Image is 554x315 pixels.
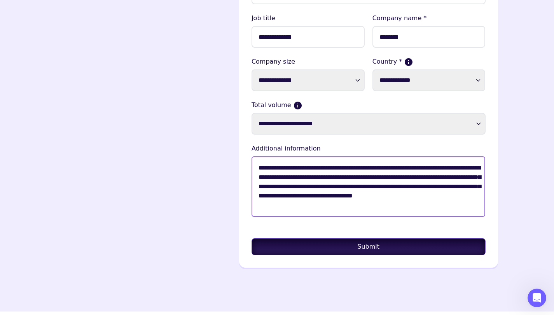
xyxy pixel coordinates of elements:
button: Submit [252,238,486,255]
label: Total volume [252,100,486,110]
lable: Company name * [372,14,486,23]
label: Country * [372,57,486,66]
button: Current monthly volume your business makes in USD [294,102,301,109]
iframe: Intercom live chat [528,289,546,307]
button: If more than one country, please select where the majority of your sales come from. [405,59,412,66]
lable: Additional information [252,144,486,153]
lable: Job title [252,14,365,23]
label: Company size [252,57,365,66]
